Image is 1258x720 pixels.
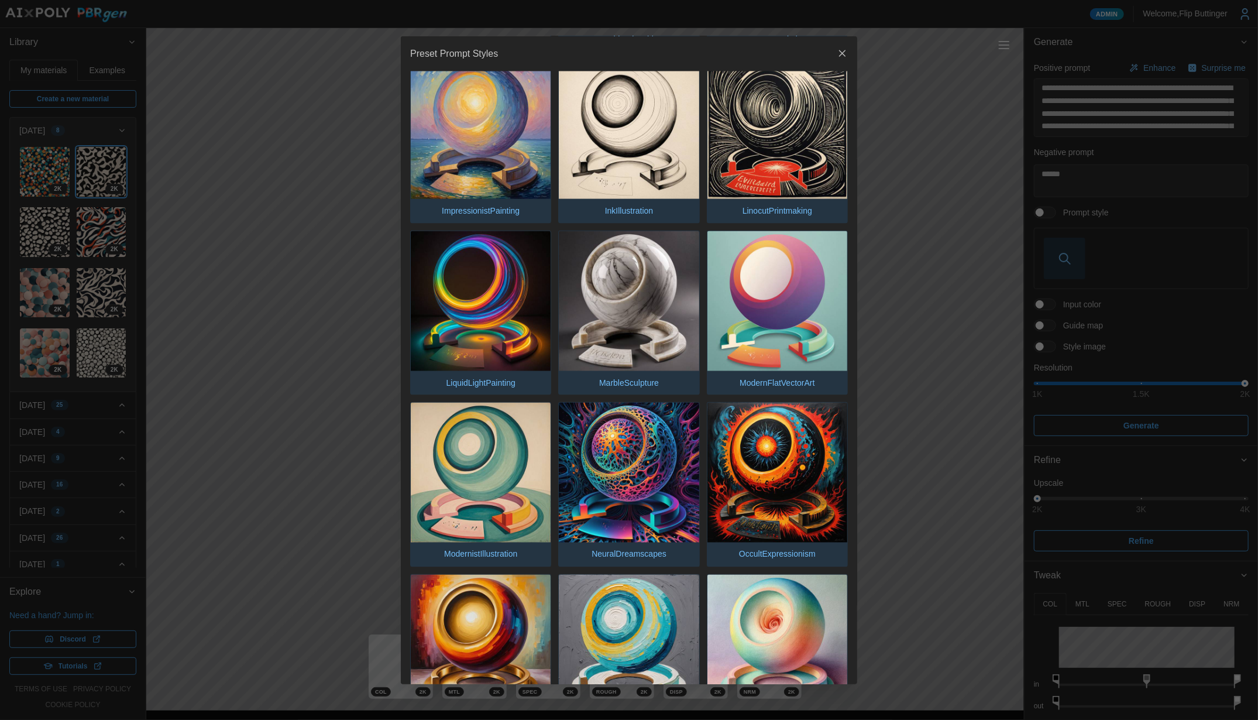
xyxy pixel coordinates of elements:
button: LinocutPrintmaking.jpgLinocutPrintmaking [707,59,848,224]
img: PastelDrawing.jpg [707,575,847,715]
img: NeuralDreamscapes.jpg [559,403,699,543]
p: NeuralDreamscapes [586,543,672,566]
p: ModernFlatVectorArt [734,371,820,395]
button: NeuralDreamscapes.jpgNeuralDreamscapes [558,402,699,567]
img: LiquidLightPainting.jpg [411,231,551,371]
button: ImpressionistPainting.jpgImpressionistPainting [410,59,551,224]
p: OccultExpressionism [733,543,822,566]
p: LinocutPrintmaking [737,199,818,222]
button: LiquidLightPainting.jpgLiquidLightPainting [410,231,551,396]
img: ModernFlatVectorArt.jpg [707,231,847,371]
p: InkIllustration [599,199,659,222]
img: LinocutPrintmaking.jpg [707,59,847,199]
p: LiquidLightPainting [441,371,521,395]
img: OilPainting.jpg [411,575,551,715]
img: ImpressionistPainting.jpg [411,59,551,199]
img: MarbleSculpture.jpg [559,231,699,371]
button: ModernistIllustration.jpgModernistIllustration [410,402,551,567]
button: InkIllustration.jpgInkIllustration [558,59,699,224]
img: ModernistIllustration.jpg [411,403,551,543]
p: MarbleSculpture [593,371,665,395]
img: OccultExpressionism.jpg [707,403,847,543]
button: OccultExpressionism.jpgOccultExpressionism [707,402,848,567]
p: ImpressionistPainting [436,199,525,222]
button: ModernFlatVectorArt.jpgModernFlatVectorArt [707,231,848,396]
button: MarbleSculpture.jpgMarbleSculpture [558,231,699,396]
p: ModernistIllustration [438,543,523,566]
img: InkIllustration.jpg [559,59,699,199]
img: PaletteKnifePainting.jpg [559,575,699,715]
h2: Preset Prompt Styles [410,49,498,59]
